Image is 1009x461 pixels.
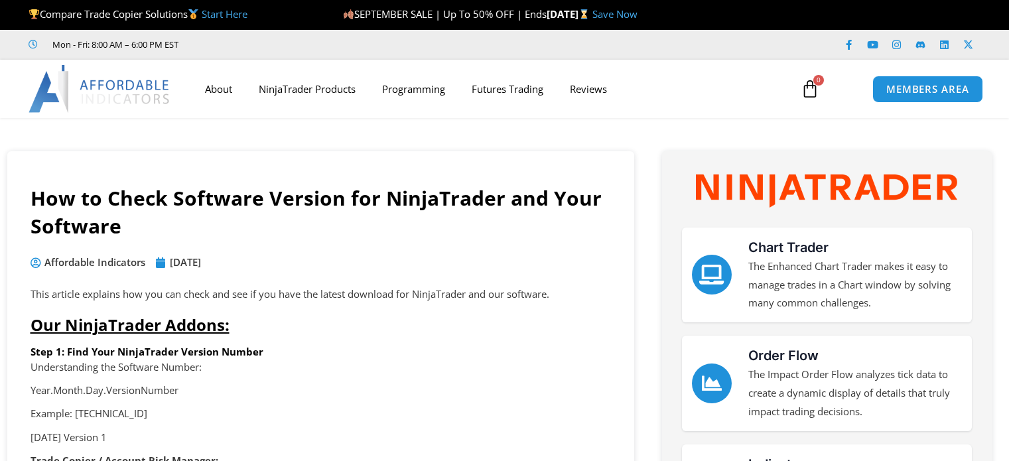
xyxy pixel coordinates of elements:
[458,74,557,104] a: Futures Trading
[31,428,611,447] p: [DATE] Version 1
[49,36,178,52] span: Mon - Fri: 8:00 AM – 6:00 PM EST
[557,74,620,104] a: Reviews
[748,365,962,421] p: The Impact Order Flow analyzes tick data to create a dynamic display of details that truly impact...
[31,358,611,377] p: Understanding the Software Number:
[813,75,824,86] span: 0
[29,7,247,21] span: Compare Trade Copier Solutions
[886,84,969,94] span: MEMBERS AREA
[31,314,230,336] span: Our NinjaTrader Addons:
[872,76,983,103] a: MEMBERS AREA
[29,65,171,113] img: LogoAI | Affordable Indicators – NinjaTrader
[31,184,611,240] h1: How to Check Software Version for NinjaTrader and Your Software
[202,7,247,21] a: Start Here
[344,9,354,19] img: 🍂
[31,381,611,400] p: Year.Month.Day.VersionNumber
[696,174,957,208] img: NinjaTrader Wordmark color RGB | Affordable Indicators – NinjaTrader
[245,74,369,104] a: NinjaTrader Products
[592,7,638,21] a: Save Now
[748,348,819,363] a: Order Flow
[369,74,458,104] a: Programming
[31,285,611,304] p: This article explains how you can check and see if you have the latest download for NinjaTrader a...
[192,74,787,104] nav: Menu
[692,363,732,403] a: Order Flow
[192,74,245,104] a: About
[748,257,962,313] p: The Enhanced Chart Trader makes it easy to manage trades in a Chart window by solving many common...
[197,38,396,51] iframe: Customer reviews powered by Trustpilot
[170,255,201,269] time: [DATE]
[579,9,589,19] img: ⌛
[31,405,611,423] p: Example: [TECHNICAL_ID]
[188,9,198,19] img: 🥇
[343,7,547,21] span: SEPTEMBER SALE | Up To 50% OFF | Ends
[692,255,732,295] a: Chart Trader
[547,7,592,21] strong: [DATE]
[29,9,39,19] img: 🏆
[31,346,611,358] h6: Step 1: Find Your NinjaTrader Version Number
[41,253,145,272] span: Affordable Indicators
[748,239,829,255] a: Chart Trader
[781,70,839,108] a: 0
